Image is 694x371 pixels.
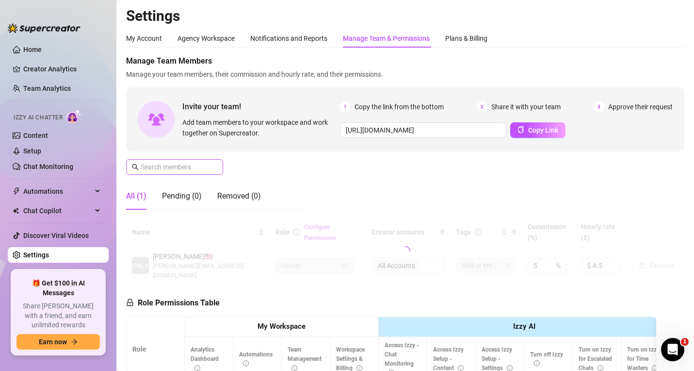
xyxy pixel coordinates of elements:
strong: Izzy AI [513,322,535,331]
input: Search members [141,162,210,172]
a: Chat Monitoring [23,163,73,170]
strong: My Workspace [258,322,306,331]
div: My Account [126,33,162,44]
span: Approve their request [608,101,673,112]
h5: Role Permissions Table [126,297,220,309]
div: Pending (0) [162,190,202,202]
span: info-circle [243,360,249,366]
a: Settings [23,251,49,259]
button: Earn nowarrow-right [16,334,100,350]
div: Manage Team & Permissions [343,33,430,44]
span: search [132,164,139,170]
span: arrow-right [71,338,78,345]
span: lock [126,299,134,306]
span: Earn now [39,338,67,346]
img: AI Chatter [66,109,81,123]
span: copy [517,126,524,133]
div: All (1) [126,190,146,202]
span: 3 [594,101,604,112]
a: Setup [23,147,41,155]
div: Plans & Billing [445,33,487,44]
span: Chat Copilot [23,203,92,219]
span: Automations [23,184,92,199]
span: Share it with your team [491,101,561,112]
span: Copy the link from the bottom [355,101,444,112]
span: thunderbolt [13,187,20,195]
span: Izzy AI Chatter [14,113,63,122]
span: info-circle [458,365,464,371]
span: Automations [239,351,273,367]
span: Invite your team! [182,101,340,113]
span: Turn off Izzy [530,351,563,367]
span: info-circle [356,365,362,371]
span: loading [400,246,411,256]
span: Share [PERSON_NAME] with a friend, and earn unlimited rewards [16,302,100,330]
span: info-circle [597,365,603,371]
div: Notifications and Reports [250,33,327,44]
span: Add team members to your workspace and work together on Supercreator. [182,117,336,138]
span: Manage your team members, their commission and hourly rate, and their permissions. [126,69,684,80]
span: info-circle [534,360,540,366]
span: info-circle [291,365,297,371]
a: Home [23,46,42,53]
a: Discover Viral Videos [23,232,89,239]
span: Manage Team Members [126,55,684,67]
button: Copy Link [510,122,565,138]
span: Copy Link [528,126,558,134]
span: 🎁 Get $100 in AI Messages [16,279,100,298]
span: 2 [477,101,487,112]
div: Removed (0) [217,190,261,202]
a: Creator Analytics [23,61,101,77]
a: Content [23,132,48,139]
a: Team Analytics [23,84,71,92]
img: logo-BBDzfeDw.svg [8,23,81,33]
span: info-circle [652,365,658,371]
span: info-circle [507,365,513,371]
iframe: Intercom live chat [661,338,684,361]
h2: Settings [126,7,684,25]
div: Agency Workspace [178,33,235,44]
img: Chat Copilot [13,207,19,214]
span: 1 [681,338,689,346]
span: info-circle [194,365,200,371]
span: 1 [340,101,351,112]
